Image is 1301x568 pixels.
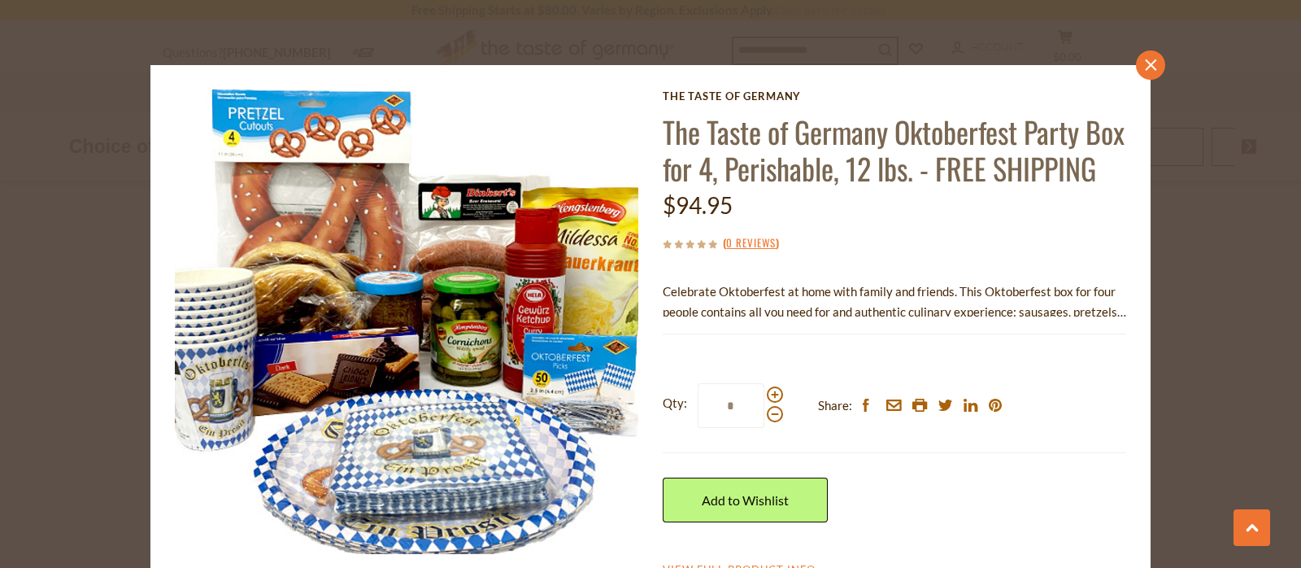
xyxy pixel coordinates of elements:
[818,395,852,416] span: Share:
[663,393,687,413] strong: Qty:
[723,234,779,251] span: ( )
[663,191,733,219] span: $94.95
[663,282,1126,322] p: Celebrate Oktoberfest at home with family and friends. This Oktoberfest box for four people conta...
[663,110,1125,190] a: The Taste of Germany Oktoberfest Party Box for 4, Perishable, 12 lbs. - FREE SHIPPING
[698,383,764,428] input: Qty:
[663,90,1126,103] a: The Taste of Germany
[663,478,828,522] a: Add to Wishlist
[175,90,639,554] img: The Taste of Germany Oktoberfest Party Box for 4, Perishable, 12 lbs. - FREE SHIPPING
[726,234,776,252] a: 0 Reviews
